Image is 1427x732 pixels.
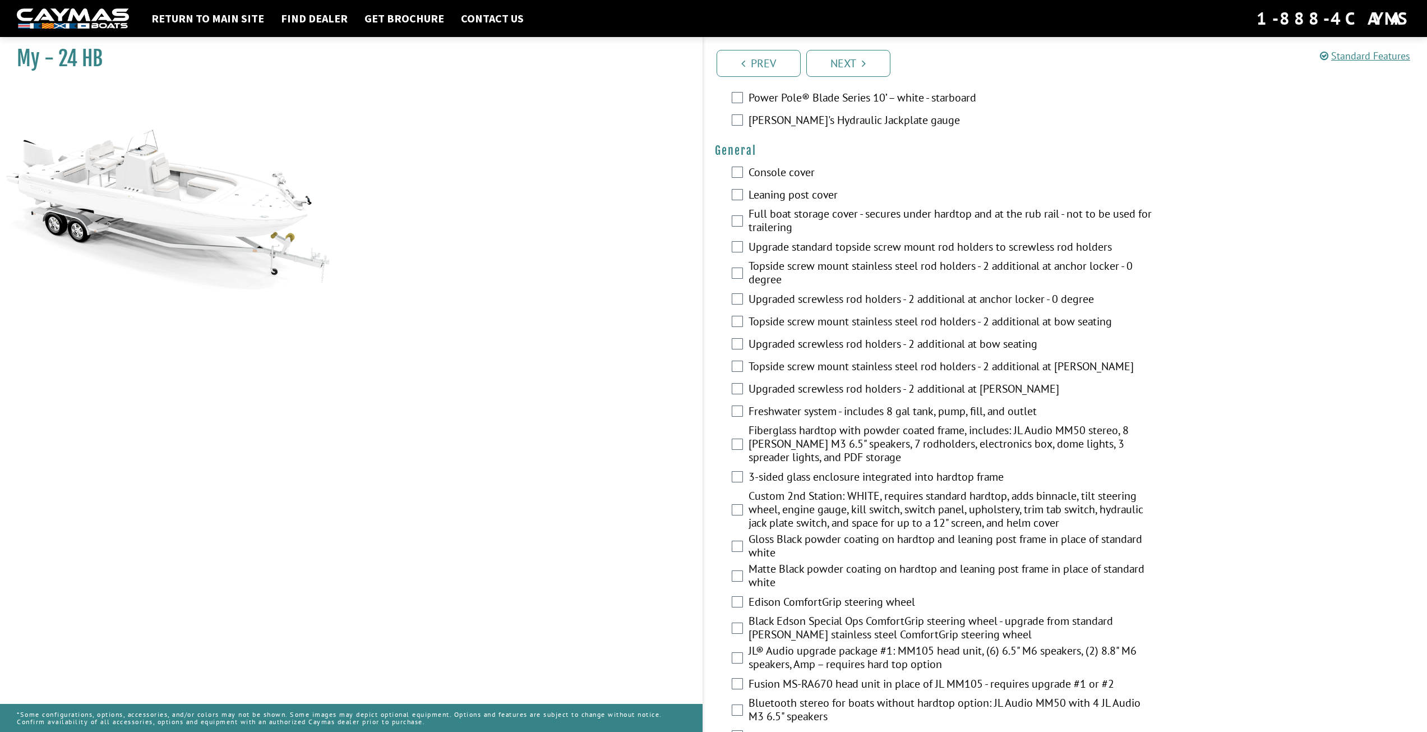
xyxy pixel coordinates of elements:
label: Upgraded screwless rod holders - 2 additional at anchor locker - 0 degree [749,292,1156,309]
label: Custom 2nd Station: WHITE, requires standard hardtop, adds binnacle, tilt steering wheel, engine ... [749,489,1156,532]
h1: My - 24 HB [17,46,675,71]
div: 1-888-4CAYMAS [1257,6,1410,31]
a: Find Dealer [275,11,353,26]
label: Edison ComfortGrip steering wheel [749,595,1156,611]
h4: General [715,144,1416,158]
img: white-logo-c9c8dbefe5ff5ceceb0f0178aa75bf4bb51f6bca0971e226c86eb53dfe498488.png [17,8,129,29]
label: JL® Audio upgrade package #1: MM105 head unit, (6) 6.5" M6 speakers, (2) 8.8" M6 speakers, Amp – ... [749,644,1156,674]
label: Matte Black powder coating on hardtop and leaning post frame in place of standard white [749,562,1156,592]
label: 3-sided glass enclosure integrated into hardtop frame [749,470,1156,486]
a: Return to main site [146,11,270,26]
label: Topside screw mount stainless steel rod holders - 2 additional at [PERSON_NAME] [749,360,1156,376]
label: Bluetooth stereo for boats without hardtop option: JL Audio MM50 with 4 JL Audio M3 6.5" speakers [749,696,1156,726]
label: Freshwater system - includes 8 gal tank, pump, fill, and outlet [749,404,1156,421]
label: Leaning post cover [749,188,1156,204]
label: Power Pole® Blade Series 10’ – white - starboard [749,91,1156,107]
label: [PERSON_NAME]'s Hydraulic Jackplate gauge [749,113,1156,130]
label: Topside screw mount stainless steel rod holders - 2 additional at bow seating [749,315,1156,331]
label: Upgraded screwless rod holders - 2 additional at [PERSON_NAME] [749,382,1156,398]
label: Upgrade standard topside screw mount rod holders to screwless rod holders [749,240,1156,256]
label: Fusion MS-RA670 head unit in place of JL MM105 - requires upgrade #1 or #2 [749,677,1156,693]
a: Next [806,50,890,77]
a: Prev [717,50,801,77]
label: Console cover [749,165,1156,182]
a: Standard Features [1320,49,1410,62]
label: Upgraded screwless rod holders - 2 additional at bow seating [749,337,1156,353]
label: Gloss Black powder coating on hardtop and leaning post frame in place of standard white [749,532,1156,562]
a: Contact Us [455,11,529,26]
label: Topside screw mount stainless steel rod holders - 2 additional at anchor locker - 0 degree [749,259,1156,289]
label: Fiberglass hardtop with powder coated frame, includes: JL Audio MM50 stereo, 8 [PERSON_NAME] M3 6... [749,423,1156,467]
label: Full boat storage cover - secures under hardtop and at the rub rail - not to be used for trailering [749,207,1156,237]
p: *Some configurations, options, accessories, and/or colors may not be shown. Some images may depic... [17,705,686,731]
label: Black Edson Special Ops ComfortGrip steering wheel - upgrade from standard [PERSON_NAME] stainles... [749,614,1156,644]
a: Get Brochure [359,11,450,26]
